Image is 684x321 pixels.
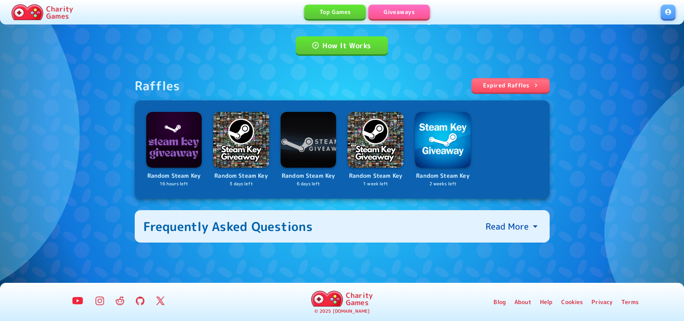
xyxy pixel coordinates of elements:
img: Charity.Games [311,291,343,307]
a: How It Works [296,36,388,54]
p: 6 days left [281,181,336,187]
p: Random Steam Key [281,171,336,181]
p: Random Steam Key [348,171,403,181]
p: Read More [486,221,529,232]
a: Blog [493,298,506,306]
a: Help [540,298,553,306]
a: LogoRandom Steam Key6 days left [281,112,336,187]
p: Charity Games [46,5,73,19]
a: LogoRandom Steam Key16 hours left [146,112,202,187]
img: Logo [415,112,471,168]
p: 2 weeks left [415,181,471,187]
a: Privacy [591,298,613,306]
img: Logo [348,112,403,168]
a: Giveaways [368,5,430,19]
p: Charity Games [346,291,373,306]
a: About [514,298,531,306]
img: Logo [213,112,269,168]
img: GitHub Logo [136,297,144,305]
p: 16 hours left [146,181,202,187]
div: Frequently Asked Questions [143,219,313,234]
p: Random Steam Key [415,171,471,181]
img: Logo [146,112,202,168]
img: Twitter Logo [156,297,165,305]
p: © 2025 [DOMAIN_NAME] [314,308,370,315]
a: LogoRandom Steam Key1 week left [348,112,403,187]
a: Charity Games [9,3,76,22]
img: Instagram Logo [95,297,104,305]
img: Logo [281,112,336,168]
a: Expired Raffles [471,78,550,92]
p: 1 week left [348,181,403,187]
p: 3 days left [213,181,269,187]
a: LogoRandom Steam Key2 weeks left [415,112,471,187]
img: Charity.Games [12,4,43,20]
p: Random Steam Key [213,171,269,181]
button: Frequently Asked QuestionsRead More [135,210,550,243]
a: Cookies [561,298,583,306]
a: Terms [621,298,639,306]
div: Raffles [135,78,180,93]
a: Top Games [304,5,366,19]
img: Reddit Logo [116,297,124,305]
a: LogoRandom Steam Key3 days left [213,112,269,187]
p: Random Steam Key [146,171,202,181]
a: Charity Games [308,289,376,308]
